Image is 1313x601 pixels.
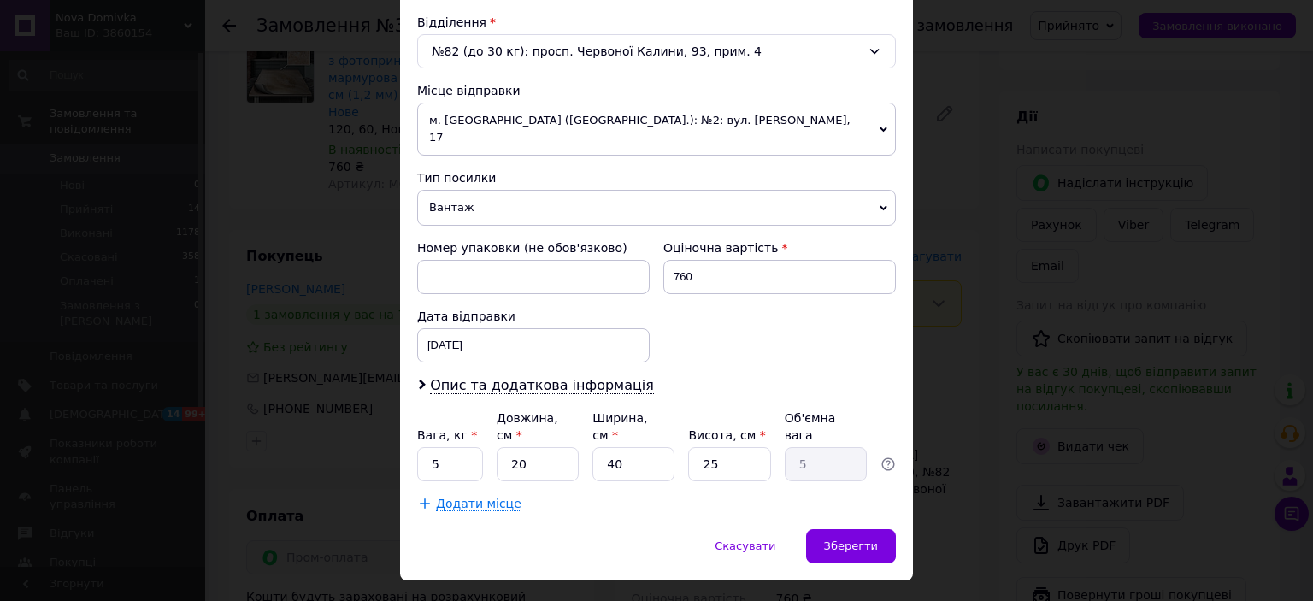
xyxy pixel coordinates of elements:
[715,539,775,552] span: Скасувати
[417,34,896,68] div: №82 (до 30 кг): просп. Червоної Калини, 93, прим. 4
[417,239,650,256] div: Номер упаковки (не обов'язково)
[824,539,878,552] span: Зберегти
[592,411,647,442] label: Ширина, см
[417,103,896,156] span: м. [GEOGRAPHIC_DATA] ([GEOGRAPHIC_DATA].): №2: вул. [PERSON_NAME], 17
[497,411,558,442] label: Довжина, см
[417,84,521,97] span: Місце відправки
[417,171,496,185] span: Тип посилки
[688,428,765,442] label: Висота, см
[417,308,650,325] div: Дата відправки
[436,497,521,511] span: Додати місце
[417,428,477,442] label: Вага, кг
[663,239,896,256] div: Оціночна вартість
[785,410,867,444] div: Об'ємна вага
[417,190,896,226] span: Вантаж
[417,14,896,31] div: Відділення
[430,377,654,394] span: Опис та додаткова інформація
